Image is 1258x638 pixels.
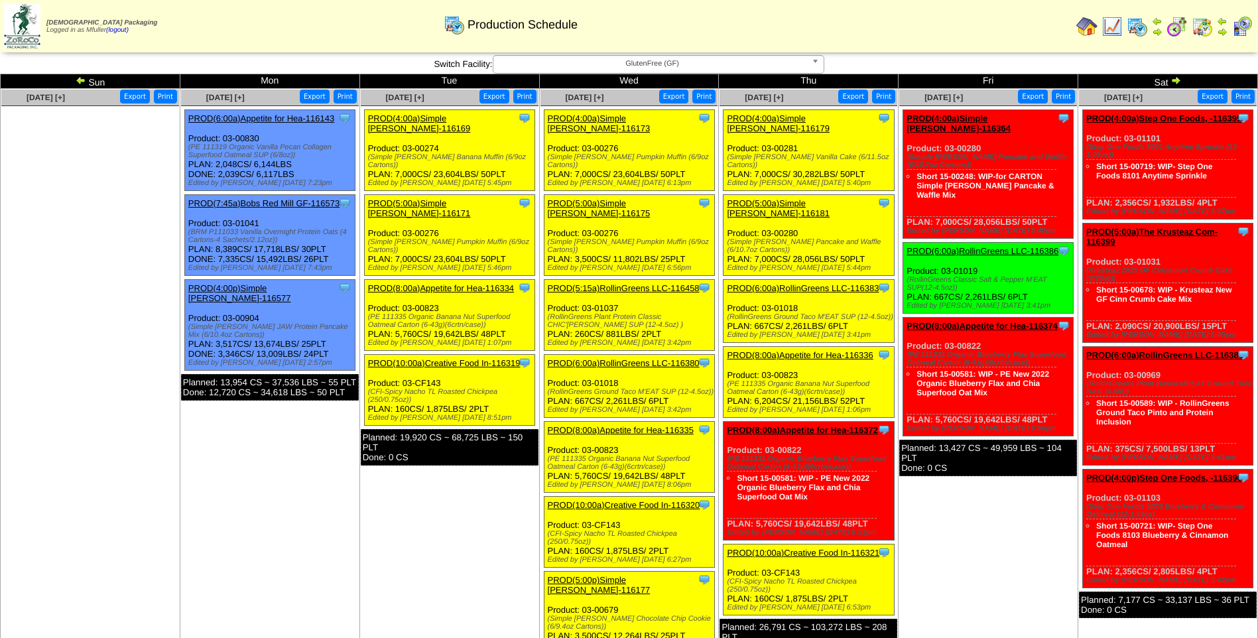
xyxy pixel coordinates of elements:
div: Edited by [PERSON_NAME] [DATE] 6:27pm [548,556,714,564]
div: (Simple [PERSON_NAME] Pumpkin Muffin (6/9oz Cartons)) [548,153,714,169]
a: PROD(4:00p)Simple [PERSON_NAME]-116577 [188,283,291,303]
button: Export [120,90,150,103]
div: Product: 03-00823 PLAN: 6,204CS / 21,156LBS / 52PLT [723,347,894,418]
div: Edited by [PERSON_NAME] [DATE] 5:40pm [727,179,893,187]
span: Logged in as Mfuller [46,19,157,34]
div: Product: 03-01031 PLAN: 2,090CS / 20,900LBS / 15PLT [1083,223,1253,343]
img: Tooltip [518,111,531,125]
div: Planned: 13,427 CS ~ 49,959 LBS ~ 104 PLT Done: 0 CS [899,440,1077,476]
div: Edited by [PERSON_NAME] [DATE] 5:40pm [907,227,1073,235]
img: Tooltip [877,281,891,294]
a: PROD(6:00a)RollinGreens LLC-116388 [1086,350,1243,360]
td: Tue [359,74,539,89]
img: line_graph.gif [1101,16,1123,37]
a: [DATE] [+] [1104,93,1143,102]
a: PROD(8:00a)Appetite for Hea-116336 [727,350,873,360]
button: Export [1198,90,1227,103]
td: Wed [539,74,719,89]
div: (Simple [PERSON_NAME] Chocolate Chip Cookie (6/9.4oz Cartons)) [548,615,714,631]
td: Fri [899,74,1078,89]
a: Short 15-00678: WIP - Krusteaz New GF Cinn Crumb Cake Mix [1096,285,1232,304]
a: [DATE] [+] [745,93,783,102]
a: PROD(6:00a)RollinGreens LLC-116386 [907,246,1058,256]
a: PROD(8:00a)Appetite for Hea-116334 [368,283,514,293]
div: (PE 111331 Organic Blueberry Flax Superfood Oatmeal Carton (6-43g)(6crtn/case)) [727,455,893,471]
div: Edited by [PERSON_NAME] [DATE] 3:41pm [1086,454,1253,462]
div: Edited by [PERSON_NAME] [DATE] 6:13pm [548,179,714,187]
img: Tooltip [698,196,711,210]
div: Product: 03-01019 PLAN: 667CS / 2,261LBS / 6PLT [903,243,1074,314]
img: arrowright.gif [1217,27,1227,37]
a: PROD(8:00a)Appetite for Hea-116372 [727,425,878,435]
img: Tooltip [698,423,711,436]
a: PROD(5:00a)Simple [PERSON_NAME]-116171 [368,198,471,218]
img: calendarprod.gif [444,14,465,35]
button: Print [692,90,716,103]
button: Export [659,90,689,103]
div: Edited by [PERSON_NAME] [DATE] 3:41pm [907,302,1073,310]
span: [DEMOGRAPHIC_DATA] Packaging [46,19,157,27]
div: Edited by [PERSON_NAME] [DATE] 5:42pm [1086,576,1253,584]
img: Tooltip [1237,225,1250,238]
div: Planned: 7,177 CS ~ 33,137 LBS ~ 36 PLT Done: 0 CS [1079,592,1257,618]
img: Tooltip [1237,348,1250,361]
div: (Step One Foods 5001 Anytime Sprinkle (12-1.09oz)) [1086,143,1253,159]
div: Planned: 13,954 CS ~ 37,536 LBS ~ 55 PLT Done: 12,720 CS ~ 34,618 LBS ~ 50 PLT [181,374,359,401]
img: Tooltip [338,281,351,294]
td: Mon [180,74,359,89]
button: Print [334,90,357,103]
div: Edited by [PERSON_NAME] [DATE] 5:46pm [368,264,535,272]
img: Tooltip [877,348,891,361]
a: PROD(10:00a)Creative Food In-116319 [368,358,521,368]
div: (PE 111319 Organic Vanilla Pecan Collagen Superfood Oatmeal SUP (6/8oz)) [188,143,355,159]
span: [DATE] [+] [206,93,245,102]
img: calendarprod.gif [1127,16,1148,37]
a: PROD(10:00a)Creative Food In-116321 [727,548,879,558]
div: Product: 03-CF143 PLAN: 160CS / 1,875LBS / 2PLT [723,544,894,615]
div: Product: 03-01018 PLAN: 667CS / 2,261LBS / 6PLT [544,355,714,418]
div: (Simple [PERSON_NAME] Vanilla Cake (6/11.5oz Cartons)) [727,153,893,169]
div: Product: 03-01018 PLAN: 667CS / 2,261LBS / 6PLT [723,280,894,343]
div: (RollinGreens Plant Based MEEAT Ground Taco BAG (4-5lb)) [1086,380,1253,396]
div: Edited by [PERSON_NAME] [DATE] 5:40pm [1086,331,1253,339]
div: (CFI-Spicy Nacho TL Roasted Chickpea (250/0.75oz)) [727,578,893,594]
div: (PE 111335 Organic Banana Nut Superfood Oatmeal Carton (6-43g)(6crtn/case)) [548,455,714,471]
div: Product: 03-00969 PLAN: 375CS / 7,500LBS / 13PLT [1083,347,1253,466]
td: Sun [1,74,180,89]
a: [DATE] [+] [386,93,424,102]
div: Product: 03-00280 PLAN: 7,000CS / 28,056LBS / 50PLT [903,110,1074,239]
img: Tooltip [698,498,711,511]
img: arrowleft.gif [1152,16,1163,27]
img: Tooltip [877,196,891,210]
button: Print [1231,90,1255,103]
div: Edited by [PERSON_NAME] [DATE] 7:43pm [188,264,355,272]
a: Short 15-00581: WIP - PE New 2022 Organic Blueberry Flax and Chia Superfood Oat Mix [916,369,1049,397]
div: Edited by [PERSON_NAME] [DATE] 5:37pm [1086,208,1253,216]
div: Edited by [PERSON_NAME] [DATE] 3:42pm [548,406,714,414]
a: Short 15-00581: WIP - PE New 2022 Organic Blueberry Flax and Chia Superfood Oat Mix [737,474,869,501]
div: (PE 111331 Organic Blueberry Flax Superfood Oatmeal Carton (6-43g)(6crtn/case)) [907,351,1073,367]
span: GlutenFree (GF) [499,56,806,72]
img: Tooltip [1057,244,1070,257]
a: Short 15-00589: WIP - RollinGreens Ground Taco Pinto and Protein Inclusion [1096,399,1229,426]
div: (Simple [PERSON_NAME] Pancake and Waffle (6/10.7oz Cartons)) [727,238,893,254]
span: [DATE] [+] [27,93,65,102]
button: Export [300,90,330,103]
div: Edited by [PERSON_NAME] [DATE] 8:06pm [548,481,714,489]
a: PROD(10:00a)Creative Food In-116320 [548,500,700,510]
button: Export [479,90,509,103]
img: Tooltip [1057,319,1070,332]
img: Tooltip [698,573,711,586]
div: Edited by [PERSON_NAME] [DATE] 5:44pm [727,264,893,272]
a: [DATE] [+] [565,93,603,102]
div: (Simple [PERSON_NAME] Pumpkin Muffin (6/9oz Cartons)) [548,238,714,254]
div: Edited by [PERSON_NAME] [DATE] 6:56pm [548,264,714,272]
a: PROD(4:00a)Step One Foods, -116395 [1086,113,1241,123]
div: Edited by [PERSON_NAME] [DATE] 2:57pm [188,359,355,367]
img: Tooltip [1237,111,1250,125]
img: Tooltip [877,111,891,125]
div: Product: 03-00281 PLAN: 7,000CS / 30,282LBS / 50PLT [723,110,894,191]
div: (BRM P111033 Vanilla Overnight Protein Oats (4 Cartons-4 Sachets/2.12oz)) [188,228,355,244]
